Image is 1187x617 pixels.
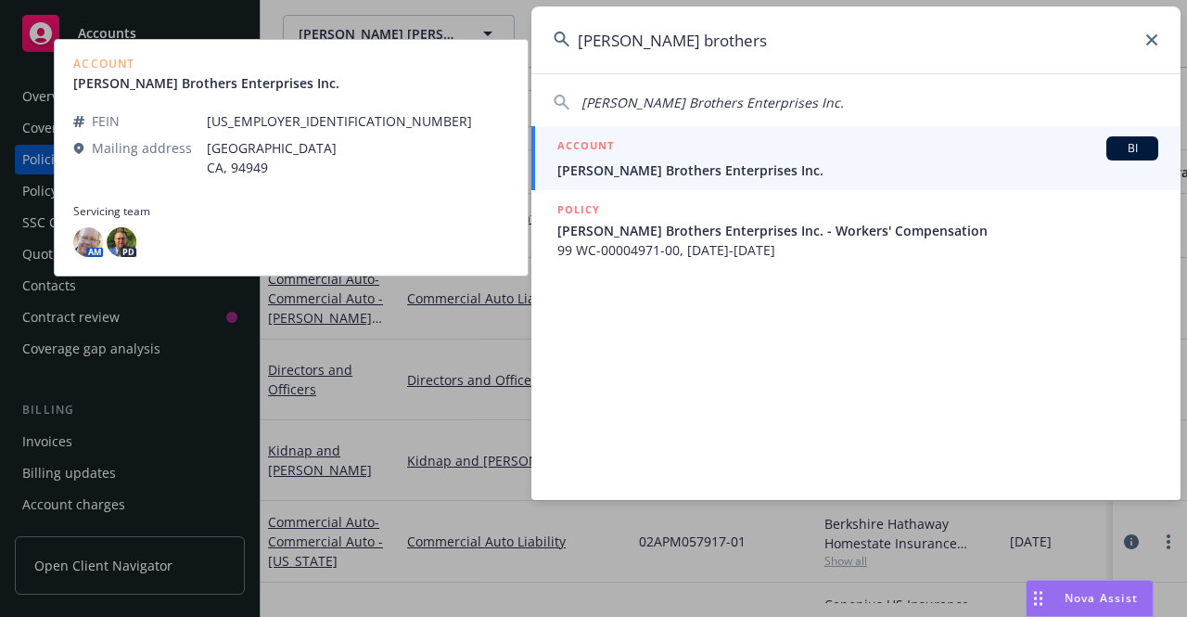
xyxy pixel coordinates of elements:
span: Nova Assist [1065,590,1138,606]
span: BI [1114,140,1151,157]
span: [PERSON_NAME] Brothers Enterprises Inc. - Workers' Compensation [557,221,1158,240]
h5: ACCOUNT [557,136,614,159]
a: ACCOUNTBI[PERSON_NAME] Brothers Enterprises Inc. [531,126,1181,190]
span: [PERSON_NAME] Brothers Enterprises Inc. [557,161,1158,180]
a: POLICY[PERSON_NAME] Brothers Enterprises Inc. - Workers' Compensation99 WC-00004971-00, [DATE]-[D... [531,190,1181,270]
span: 99 WC-00004971-00, [DATE]-[DATE] [557,240,1158,260]
span: [PERSON_NAME] Brothers Enterprises Inc. [581,94,844,111]
button: Nova Assist [1026,580,1154,617]
h5: POLICY [557,200,600,219]
div: Drag to move [1027,581,1050,616]
input: Search... [531,6,1181,73]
